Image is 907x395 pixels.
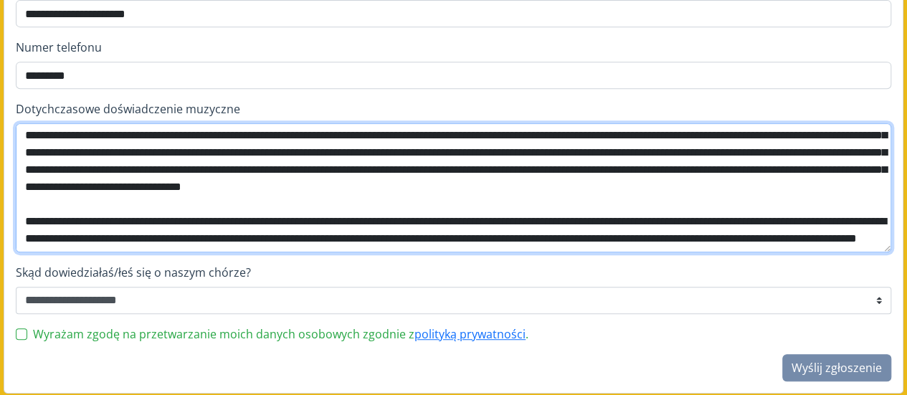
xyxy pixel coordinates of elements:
[16,100,891,118] label: Dotychczasowe doświadczenie muzyczne
[16,264,891,281] label: Skąd dowiedziałaś/łeś się o naszym chórze?
[16,39,891,56] label: Numer telefonu
[782,354,891,381] button: Wyślij zgłoszenie
[33,325,528,343] label: Wyrażam zgodę na przetwarzanie moich danych osobowych zgodnie z .
[414,326,526,342] a: polityką prywatności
